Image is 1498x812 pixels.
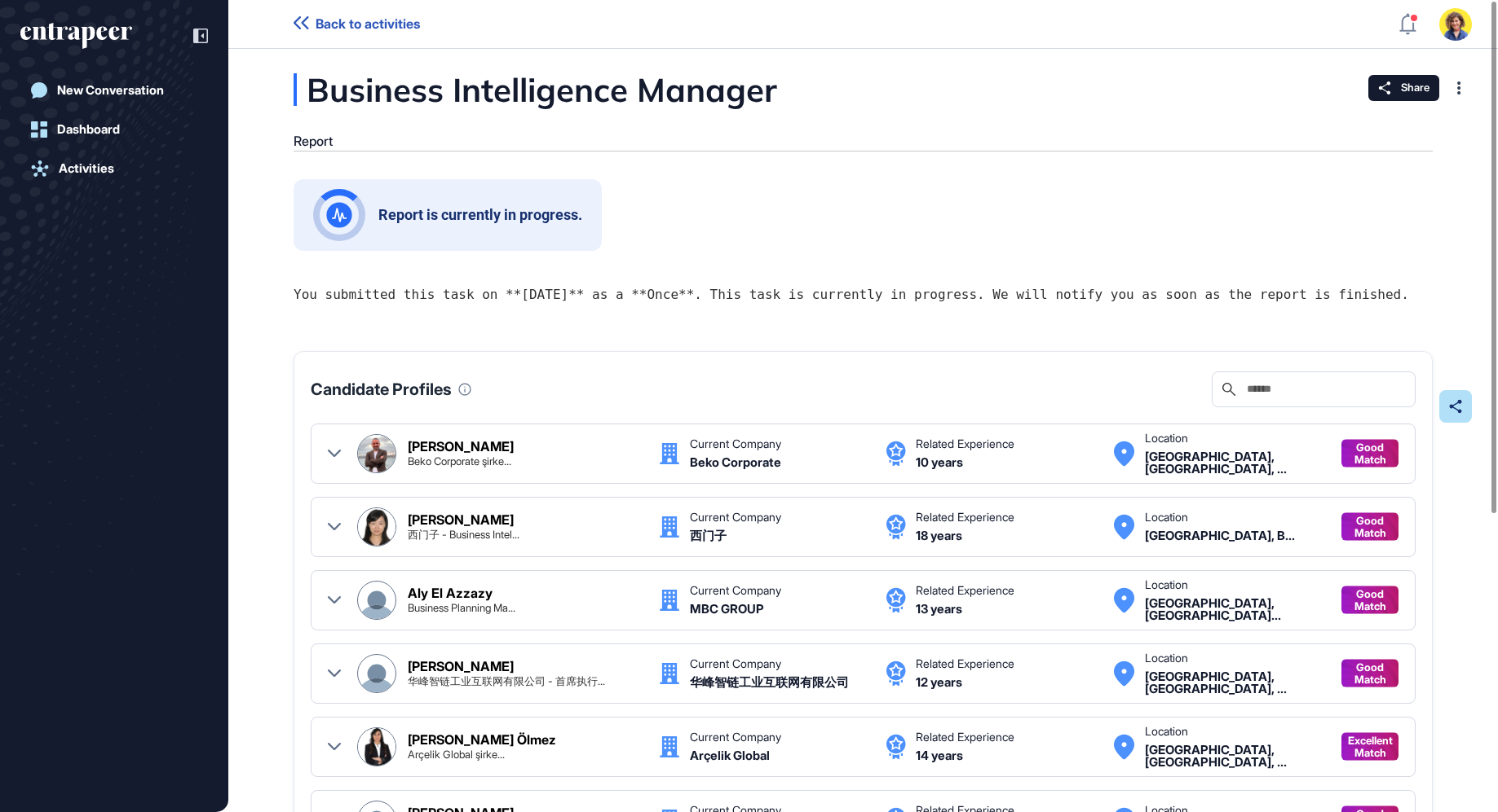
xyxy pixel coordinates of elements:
div: Beko Corporate şirketinde Senior Lead - Insights & Marketing Analytics [408,456,511,467]
div: Current Company [690,658,781,669]
div: Report [294,134,333,149]
div: Beko Corporate [690,456,781,468]
span: Good Match [1350,441,1390,466]
div: Business Intelligence Manager [294,73,940,106]
div: 10 years [916,456,963,468]
div: 13 years [916,603,962,615]
div: Istanbul, Istanbul, Türkiye Turkey Turkey [1145,450,1325,475]
img: Junfeng Tang [358,655,395,692]
div: 华峰智链工业互联网有限公司 - 首席执行官 [408,676,605,687]
div: Location [1145,652,1188,664]
span: Candidate Profiles [311,381,452,397]
a: Back to activities [294,16,420,32]
div: [PERSON_NAME] [408,513,514,526]
div: Chaoyang District, Beijing, China China [1145,529,1295,542]
div: [PERSON_NAME] [408,660,514,673]
div: Business Planning Manager | Regional FP&A Manager | Business Partner | Business Intelligence Cons... [408,603,515,613]
div: 西门子 [690,529,727,542]
div: Related Experience [916,438,1014,450]
img: Haihong Wang [358,508,395,546]
div: Location [1145,511,1188,523]
img: Aly El Azzazy [358,582,395,619]
div: Related Experience [916,658,1014,669]
div: Related Experience [916,731,1014,743]
span: Excellent Match [1348,735,1393,759]
div: Istanbul, Istanbul, Türkiye Turkey Turkey [1145,744,1325,768]
a: Activities [20,152,208,185]
div: Current Company [690,585,781,596]
div: Report is currently in progress. [378,208,582,222]
span: Good Match [1350,588,1390,612]
div: Arçelik Global şirketinde Director- Financial Planning & Analysis [408,749,505,760]
div: Current Company [690,731,781,743]
div: Riyadh, Saudi Arabia Saudi Arabia [1145,597,1325,621]
img: Bircan Doğanay [358,435,395,472]
div: Dashboard [57,122,120,137]
div: 西门子 - Business Intelligence Manager [408,529,519,540]
a: Dashboard [20,113,208,146]
div: entrapeer-logo [20,23,132,49]
div: [PERSON_NAME] Ölmez [408,733,556,746]
div: Activities [59,161,114,176]
img: Hanife Bekmezci Ölmez [358,728,395,766]
img: pulse [326,202,352,228]
div: Location [1145,726,1188,737]
div: Arçelik Global [690,749,770,762]
div: Location [1145,579,1188,590]
div: New Conversation [57,83,164,98]
span: Share [1401,81,1430,94]
div: Current Company [690,511,781,523]
div: [PERSON_NAME] [408,440,514,453]
img: user-avatar [1439,8,1472,41]
div: Location [1145,432,1188,444]
span: Back to activities [316,16,420,32]
div: 12 years [916,676,962,688]
span: Good Match [1350,515,1390,539]
div: Related Experience [916,585,1014,596]
div: Aly El Azzazy [408,586,493,599]
div: 18 years [916,529,962,542]
div: Related Experience [916,511,1014,523]
pre: You submitted this task on **[DATE]** as a **Once**. This task is currently in progress. We will ... [294,284,1433,305]
div: 14 years [916,749,963,762]
span: Good Match [1350,661,1390,686]
a: New Conversation [20,74,208,107]
div: Hangzhou, Zhejiang, China China [1145,670,1325,695]
div: MBC GROUP [690,603,764,615]
div: Current Company [690,438,781,450]
div: 华峰智链工业互联网有限公司 [690,676,849,688]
